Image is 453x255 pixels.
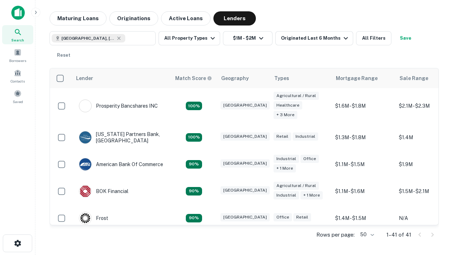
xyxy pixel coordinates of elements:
[274,155,299,163] div: Industrial
[9,58,26,63] span: Borrowers
[52,48,75,62] button: Reset
[220,132,270,141] div: [GEOGRAPHIC_DATA]
[274,132,291,141] div: Retail
[79,100,158,112] div: Prosperity Bancshares INC
[11,78,25,84] span: Contacts
[275,31,353,45] button: Originated Last 6 Months
[2,66,33,85] a: Contacts
[186,133,202,142] div: Matching Properties: 4, hasApolloMatch: undefined
[357,229,375,240] div: 50
[332,124,395,151] td: $1.3M - $1.8M
[175,74,212,82] div: Capitalize uses an advanced AI algorithm to match your search with the best lender. The match sco...
[186,214,202,222] div: Matching Properties: 3, hasApolloMatch: undefined
[79,185,91,197] img: picture
[76,74,93,83] div: Lender
[79,185,128,198] div: BOK Financial
[332,178,395,205] td: $1.1M - $1.6M
[2,87,33,106] a: Saved
[50,11,107,25] button: Maturing Loans
[274,101,302,109] div: Healthcare
[213,11,256,25] button: Lenders
[2,25,33,44] a: Search
[79,131,164,144] div: [US_STATE] Partners Bank, [GEOGRAPHIC_DATA]
[2,46,33,65] a: Borrowers
[332,151,395,178] td: $1.1M - $1.5M
[186,102,202,110] div: Matching Properties: 6, hasApolloMatch: undefined
[274,182,319,190] div: Agricultural / Rural
[161,11,211,25] button: Active Loans
[11,6,25,20] img: capitalize-icon.png
[274,164,296,172] div: + 1 more
[332,88,395,124] td: $1.6M - $1.8M
[293,132,318,141] div: Industrial
[300,155,319,163] div: Office
[220,159,270,168] div: [GEOGRAPHIC_DATA]
[332,68,395,88] th: Mortgage Range
[159,31,220,45] button: All Property Types
[394,31,417,45] button: Save your search to get updates of matches that match your search criteria.
[79,158,163,171] div: American Bank Of Commerce
[220,186,270,194] div: [GEOGRAPHIC_DATA]
[293,213,311,221] div: Retail
[217,68,270,88] th: Geography
[79,212,108,225] div: Frost
[186,160,202,169] div: Matching Properties: 3, hasApolloMatch: undefined
[418,198,453,232] iframe: Chat Widget
[72,68,171,88] th: Lender
[220,101,270,109] div: [GEOGRAPHIC_DATA]
[171,68,217,88] th: Capitalize uses an advanced AI algorithm to match your search with the best lender. The match sco...
[175,74,211,82] h6: Match Score
[270,68,332,88] th: Types
[356,31,391,45] button: All Filters
[316,231,355,239] p: Rows per page:
[79,212,91,224] img: picture
[223,31,273,45] button: $1M - $2M
[79,158,91,170] img: picture
[62,35,115,41] span: [GEOGRAPHIC_DATA], [GEOGRAPHIC_DATA], [GEOGRAPHIC_DATA]
[79,131,91,143] img: picture
[79,100,91,112] img: picture
[300,191,323,199] div: + 1 more
[221,74,249,83] div: Geography
[332,205,395,232] td: $1.4M - $1.5M
[186,187,202,195] div: Matching Properties: 3, hasApolloMatch: undefined
[13,99,23,104] span: Saved
[274,92,319,100] div: Agricultural / Rural
[336,74,378,83] div: Mortgage Range
[386,231,411,239] p: 1–41 of 41
[220,213,270,221] div: [GEOGRAPHIC_DATA]
[274,74,289,83] div: Types
[281,34,350,42] div: Originated Last 6 Months
[11,37,24,43] span: Search
[274,213,292,221] div: Office
[274,111,297,119] div: + 3 more
[109,11,158,25] button: Originations
[274,191,299,199] div: Industrial
[400,74,428,83] div: Sale Range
